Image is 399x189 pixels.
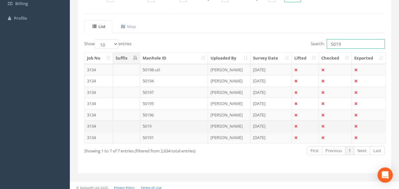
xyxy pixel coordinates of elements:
[84,132,113,143] td: 3134
[84,145,204,154] div: Showing 1 to 7 of 7 entries (filtered from 2,634 total entries)
[311,39,385,49] label: Search:
[84,75,113,87] td: 3134
[292,52,319,64] th: Lifted: activate to sort column ascending
[208,87,250,98] td: [PERSON_NAME]
[208,120,250,132] td: [PERSON_NAME]
[92,24,105,29] uib-tab-heading: List
[377,167,393,183] div: Open Intercom Messenger
[140,64,208,75] td: 50198-utl
[250,132,292,143] td: [DATE]
[208,64,250,75] td: [PERSON_NAME]
[140,120,208,132] td: 5019
[208,98,250,109] td: [PERSON_NAME]
[354,146,370,155] a: Next
[84,109,113,121] td: 3134
[140,98,208,109] td: 50195
[322,146,345,155] a: Previous
[15,1,28,6] span: Billing
[208,52,250,64] th: Uploaded By: activate to sort column ascending
[208,75,250,87] td: [PERSON_NAME]
[113,20,143,33] a: Map
[319,52,352,64] th: Checked: activate to sort column ascending
[250,87,292,98] td: [DATE]
[14,15,27,21] span: Profile
[140,52,208,64] th: Manhole ID: activate to sort column ascending
[250,64,292,75] td: [DATE]
[208,132,250,143] td: [PERSON_NAME]
[352,52,386,64] th: Exported: activate to sort column ascending
[250,109,292,121] td: [DATE]
[307,146,322,155] a: First
[84,39,131,49] label: Show entries
[84,52,113,64] th: Job No: activate to sort column ascending
[95,39,118,49] select: Showentries
[121,24,136,29] uib-tab-heading: Map
[84,98,113,109] td: 3134
[208,109,250,121] td: [PERSON_NAME]
[140,132,208,143] td: 50191
[327,39,385,49] input: Search:
[370,146,385,155] a: Last
[250,120,292,132] td: [DATE]
[345,146,354,155] a: 1
[84,87,113,98] td: 3134
[113,52,140,64] th: Suffix: activate to sort column descending
[250,98,292,109] td: [DATE]
[84,20,112,33] a: List
[140,87,208,98] td: 50197
[140,109,208,121] td: 50196
[250,52,292,64] th: Survey Date: activate to sort column ascending
[84,64,113,75] td: 3134
[140,75,208,87] td: 50194
[84,120,113,132] td: 3134
[250,75,292,87] td: [DATE]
